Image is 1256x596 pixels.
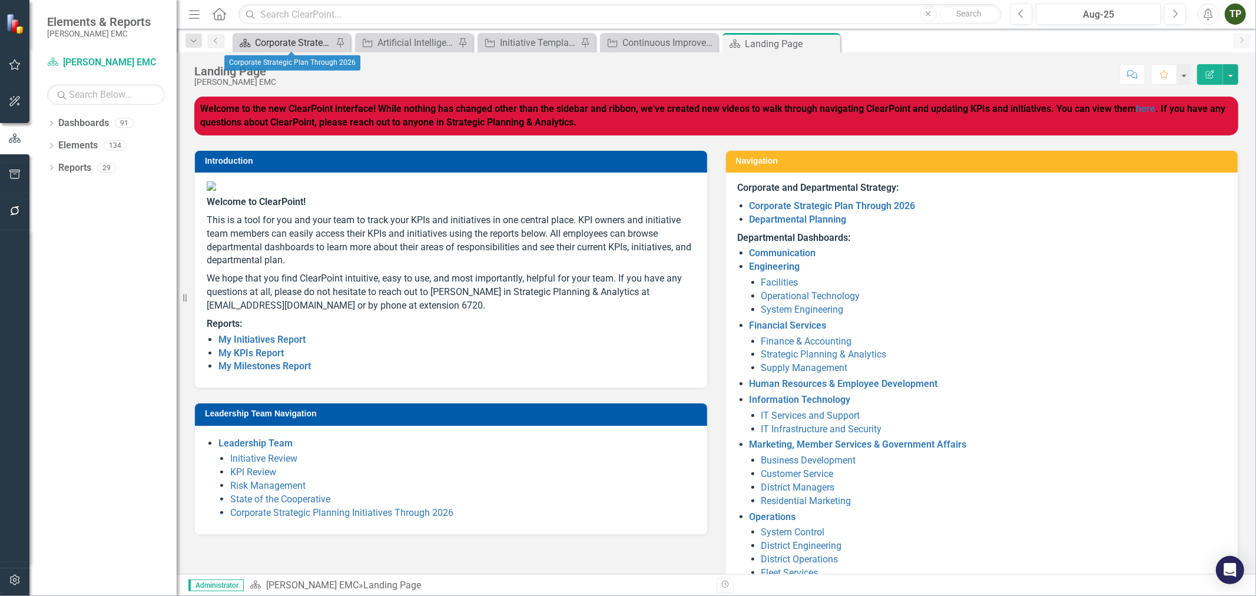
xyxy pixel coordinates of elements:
[1225,4,1246,25] button: TP
[230,453,297,464] a: Initiative Review
[940,6,999,22] button: Search
[750,247,816,259] a: Communication
[761,304,844,315] a: System Engineering
[761,554,839,565] a: District Operations
[738,232,851,243] strong: Departmental Dashboards:
[230,466,276,478] a: KPI Review
[47,56,165,69] a: [PERSON_NAME] EMC
[194,78,276,87] div: [PERSON_NAME] EMC
[205,157,701,165] h3: Introduction
[207,214,691,266] span: This is a tool for you and your team to track your KPIs and initiatives in one central place. KPI...
[47,84,165,105] input: Search Below...
[230,494,330,505] a: State of the Cooperative
[47,15,151,29] span: Elements & Reports
[956,9,982,18] span: Search
[603,35,715,50] a: Continuous Improvement of [PERSON_NAME] EMC Culture
[480,35,578,50] a: Initiative Template DPT
[761,495,851,506] a: Residential Marketing
[761,349,887,360] a: Strategic Planning & Analytics
[500,35,578,50] div: Initiative Template DPT
[205,409,701,418] h3: Leadership Team Navigation
[750,200,916,211] a: Corporate Strategic Plan Through 2026
[207,270,695,315] p: We hope that you find ClearPoint intuitive, easy to use, and most importantly, helpful for your t...
[58,117,109,130] a: Dashboards
[218,438,293,449] a: Leadership Team
[207,181,695,191] img: Jackson%20EMC%20high_res%20v2.png
[1036,4,1161,25] button: Aug-25
[750,378,938,389] a: Human Resources & Employee Development
[761,567,818,578] a: Fleet Services
[6,14,26,34] img: ClearPoint Strategy
[218,334,306,345] a: My Initiatives Report
[761,410,860,421] a: IT Services and Support
[750,320,827,331] a: Financial Services
[761,423,882,435] a: IT Infrastructure and Security
[47,29,151,38] small: [PERSON_NAME] EMC
[761,336,852,347] a: Finance & Accounting
[377,35,455,50] div: Artificial Intelligence Outlook
[255,35,333,50] div: Corporate Strategic Plan Through 2026
[218,347,284,359] a: My KPIs Report
[745,37,837,51] div: Landing Page
[358,35,455,50] a: Artificial Intelligence Outlook
[1040,8,1157,22] div: Aug-25
[761,277,798,288] a: Facilities
[750,439,967,450] a: Marketing, Member Services & Government Affairs
[1136,103,1155,114] a: here
[238,4,1002,25] input: Search ClearPoint...
[736,157,1232,165] h3: Navigation
[104,141,127,151] div: 134
[761,527,825,538] a: System Control
[266,580,359,591] a: [PERSON_NAME] EMC
[236,35,333,50] a: Corporate Strategic Plan Through 2026
[200,103,1225,128] strong: Welcome to the new ClearPoint interface! While nothing has changed other than the sidebar and rib...
[207,318,242,329] strong: Reports:
[115,118,134,128] div: 91
[363,580,421,591] div: Landing Page
[750,261,800,272] a: Engineering
[230,480,306,491] a: Risk Management
[761,540,842,551] a: District Engineering
[761,482,835,493] a: District Managers
[1216,556,1244,584] div: Open Intercom Messenger
[761,362,848,373] a: Supply Management
[194,65,276,78] div: Landing Page
[750,511,796,522] a: Operations
[207,196,306,207] span: Welcome to ClearPoint!
[622,35,715,50] div: Continuous Improvement of [PERSON_NAME] EMC Culture
[58,161,91,175] a: Reports
[761,468,834,479] a: Customer Service
[738,182,899,193] strong: Corporate and Departmental Strategy:
[218,360,311,372] a: My Milestones Report
[750,394,851,405] a: Information Technology
[250,579,708,592] div: »
[230,507,453,518] a: Corporate Strategic Planning Initiatives Through 2026
[761,290,860,302] a: Operational Technology
[761,455,856,466] a: Business Development
[224,55,360,71] div: Corporate Strategic Plan Through 2026
[97,163,116,173] div: 29
[58,139,98,153] a: Elements
[188,580,244,591] span: Administrator
[750,214,847,225] a: Departmental Planning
